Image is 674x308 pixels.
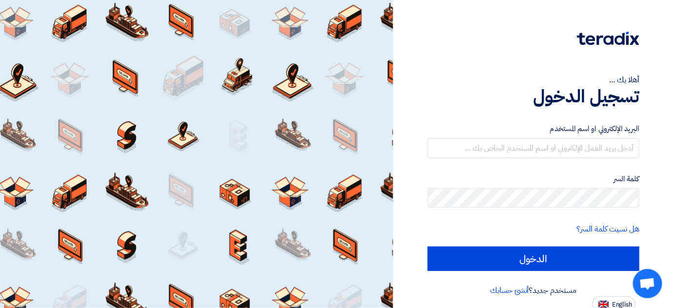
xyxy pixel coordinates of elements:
[428,173,639,185] label: كلمة السر
[428,74,639,86] div: أهلا بك ...
[428,86,639,107] h1: تسجيل الدخول
[612,301,633,308] span: English
[428,285,639,296] div: مستخدم جديد؟
[577,32,639,45] img: Teradix logo
[491,285,529,296] a: أنشئ حسابك
[633,269,662,298] div: Open chat
[598,301,609,308] img: en-US.png
[428,138,639,158] input: أدخل بريد العمل الإلكتروني او اسم المستخدم الخاص بك ...
[428,247,639,271] input: الدخول
[428,123,639,135] label: البريد الإلكتروني او اسم المستخدم
[577,223,639,235] a: هل نسيت كلمة السر؟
